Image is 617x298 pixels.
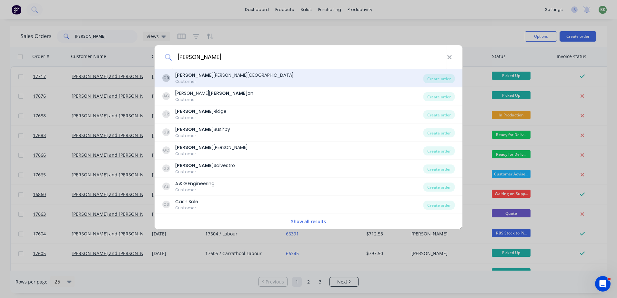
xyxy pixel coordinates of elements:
b: [PERSON_NAME] [209,90,248,96]
div: A & G Engineering [175,180,215,187]
div: GS [162,164,170,172]
div: AE [162,183,170,190]
input: Enter a customer name to create a new order... [172,45,447,69]
b: [PERSON_NAME] [175,108,214,114]
b: [PERSON_NAME] [175,144,214,151]
div: [PERSON_NAME] [175,144,248,151]
div: Bushby [175,126,230,133]
div: Customer [175,133,230,139]
div: Create order [423,183,455,192]
div: Customer [175,169,235,175]
div: Customer [175,79,293,84]
div: Customer [175,187,215,193]
button: Show all results [289,218,328,225]
div: Create order [423,146,455,155]
div: Customer [175,205,198,211]
div: Customer [175,151,248,157]
div: Ridge [175,108,227,115]
b: [PERSON_NAME] [175,126,214,133]
div: Create order [423,110,455,119]
div: Create order [423,74,455,83]
iframe: Intercom live chat [595,276,611,292]
div: GB [162,128,170,136]
div: [PERSON_NAME] on [175,90,253,97]
div: Create order [423,92,455,101]
div: Salvestro [175,162,235,169]
div: GR [162,110,170,118]
div: Cash Sale [175,198,198,205]
div: Create order [423,128,455,137]
div: CS [162,201,170,208]
div: GC [162,146,170,154]
div: Create order [423,164,455,174]
div: Customer [175,115,227,121]
div: AG [162,92,170,100]
div: GB [162,74,170,82]
b: [PERSON_NAME] [175,72,214,78]
div: Customer [175,97,253,103]
div: [PERSON_NAME][GEOGRAPHIC_DATA] [175,72,293,79]
div: Create order [423,201,455,210]
b: [PERSON_NAME] [175,162,214,169]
